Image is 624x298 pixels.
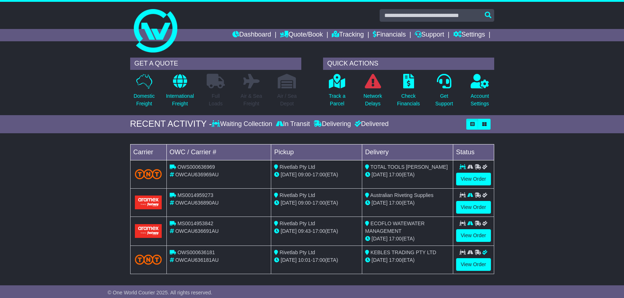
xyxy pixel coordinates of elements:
[135,224,162,238] img: Aramex.png
[281,200,297,206] span: [DATE]
[130,58,301,70] div: GET A QUOTE
[453,29,485,41] a: Settings
[365,256,450,264] div: (ETA)
[389,257,402,263] span: 17:00
[298,257,311,263] span: 10:01
[166,92,194,108] p: International Freight
[274,171,359,179] div: - (ETA)
[175,228,219,234] span: OWCAU636691AU
[371,249,436,255] span: KEBLES TRADING PTY LTD
[328,74,346,112] a: Track aParcel
[363,92,382,108] p: Network Delays
[135,169,162,179] img: TNT_Domestic.png
[232,29,271,41] a: Dashboard
[135,196,162,209] img: Aramex.png
[212,120,274,128] div: Waiting Collection
[207,92,225,108] p: Full Loads
[108,290,212,295] span: © One World Courier 2025. All rights reserved.
[281,257,297,263] span: [DATE]
[280,29,323,41] a: Quote/Book
[435,74,453,112] a: GetSupport
[365,221,425,234] span: ECOFLO WATEWATER MANAGEMENT
[435,92,453,108] p: Get Support
[271,144,362,160] td: Pickup
[313,257,325,263] span: 17:00
[298,172,311,177] span: 09:00
[332,29,364,41] a: Tracking
[372,172,388,177] span: [DATE]
[133,74,155,112] a: DomesticFreight
[397,92,420,108] p: Check Financials
[177,192,213,198] span: MS0014959273
[281,172,297,177] span: [DATE]
[281,228,297,234] span: [DATE]
[470,74,489,112] a: AccountSettings
[313,228,325,234] span: 17:00
[372,200,388,206] span: [DATE]
[373,29,406,41] a: Financials
[353,120,389,128] div: Delivered
[313,172,325,177] span: 17:00
[365,235,450,243] div: (ETA)
[313,200,325,206] span: 17:00
[389,200,402,206] span: 17:00
[329,92,346,108] p: Track a Parcel
[453,144,494,160] td: Status
[363,74,382,112] a: NetworkDelays
[312,120,353,128] div: Delivering
[280,249,315,255] span: Rivetlab Pty Ltd
[177,164,215,170] span: OWS000636969
[323,58,494,70] div: QUICK ACTIONS
[456,229,491,242] a: View Order
[298,228,311,234] span: 09:43
[456,201,491,214] a: View Order
[130,144,166,160] td: Carrier
[389,236,402,242] span: 17:00
[372,257,388,263] span: [DATE]
[177,221,213,226] span: MS0014953842
[166,144,271,160] td: OWC / Carrier #
[280,192,315,198] span: Rivetlab Pty Ltd
[175,172,219,177] span: OWCAU636969AU
[415,29,444,41] a: Support
[274,256,359,264] div: - (ETA)
[298,200,311,206] span: 09:00
[274,199,359,207] div: - (ETA)
[175,200,219,206] span: OWCAU636890AU
[370,192,433,198] span: Australian Riveting Supplies
[177,249,215,255] span: OWS000636181
[389,172,402,177] span: 17:00
[133,92,154,108] p: Domestic Freight
[456,173,491,185] a: View Order
[365,199,450,207] div: (ETA)
[372,236,388,242] span: [DATE]
[371,164,448,170] span: TOTAL TOOLS [PERSON_NAME]
[175,257,219,263] span: OWCAU636181AU
[241,92,262,108] p: Air & Sea Freight
[166,74,194,112] a: InternationalFreight
[397,74,420,112] a: CheckFinancials
[456,258,491,271] a: View Order
[274,120,312,128] div: In Transit
[277,92,297,108] p: Air / Sea Depot
[471,92,489,108] p: Account Settings
[135,255,162,264] img: TNT_Domestic.png
[362,144,453,160] td: Delivery
[280,164,315,170] span: Rivetlab Pty Ltd
[130,119,212,129] div: RECENT ACTIVITY -
[280,221,315,226] span: Rivetlab Pty Ltd
[365,171,450,179] div: (ETA)
[274,227,359,235] div: - (ETA)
